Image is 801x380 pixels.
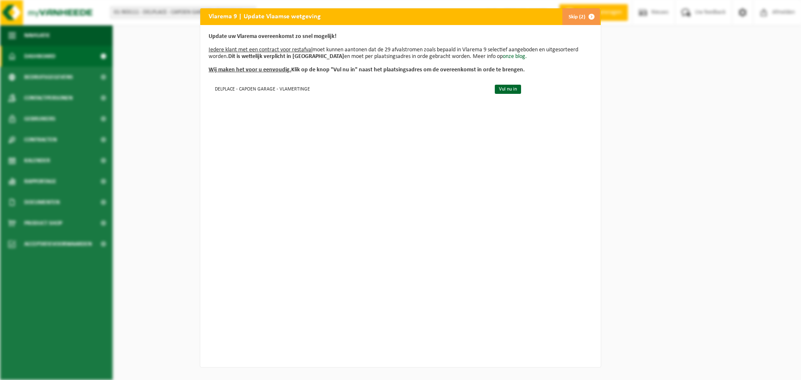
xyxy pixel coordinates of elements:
[209,33,592,73] p: moet kunnen aantonen dat de 29 afvalstromen zoals bepaald in Vlarema 9 selectief aangeboden en ui...
[209,47,312,53] u: Iedere klant met een contract voor restafval
[209,82,488,96] td: DELPLACE - CAPOEN GARAGE - VLAMERTINGE
[200,8,329,24] h2: Vlarema 9 | Update Vlaamse wetgeving
[209,67,291,73] u: Wij maken het voor u eenvoudig.
[495,85,521,94] a: Vul nu in
[209,67,525,73] b: Klik op de knop "Vul nu in" naast het plaatsingsadres om de overeenkomst in orde te brengen.
[562,8,600,25] button: Skip (2)
[503,53,527,60] a: onze blog.
[209,33,337,40] b: Update uw Vlarema overeenkomst zo snel mogelijk!
[228,53,344,60] b: Dit is wettelijk verplicht in [GEOGRAPHIC_DATA]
